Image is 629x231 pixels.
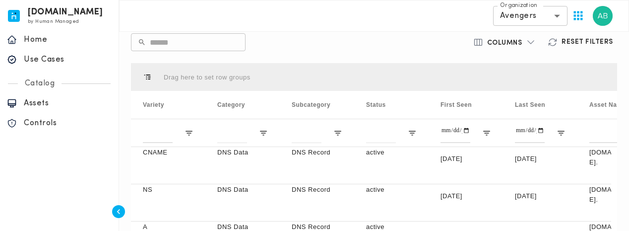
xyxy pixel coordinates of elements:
button: Open Filter Menu [408,129,417,138]
p: DNS Data [217,148,268,157]
button: Open Filter Menu [259,129,268,138]
p: Catalog [18,78,62,88]
div: Avengers [493,6,567,26]
button: User [589,2,617,30]
p: Assets [24,98,112,108]
p: Use Cases [24,55,112,65]
button: Open Filter Menu [333,129,342,138]
span: Variety [143,101,164,108]
img: Akhtar Bhat [593,6,613,26]
div: Row Groups [164,74,251,81]
p: NS [143,185,193,195]
h6: Columns [487,39,522,48]
p: CNAME [143,148,193,157]
div: [DATE] [503,147,577,184]
p: Controls [24,118,112,128]
span: Subcategory [292,101,330,108]
div: [DATE] [429,184,503,221]
h6: [DOMAIN_NAME] [28,9,103,16]
button: Columns [467,33,542,51]
img: invicta.io [8,10,20,22]
input: Asset Name Filter Input [589,123,619,143]
span: First Seen [440,101,472,108]
span: Status [366,101,386,108]
button: Open Filter Menu [185,129,193,138]
span: Asset Name [589,101,626,108]
p: active [366,185,417,195]
span: by Human Managed [28,19,79,24]
input: Last Seen Filter Input [515,123,545,143]
p: Home [24,35,112,45]
input: Variety Filter Input [143,123,173,143]
div: [DATE] [429,147,503,184]
label: Organization [500,1,537,10]
div: [DATE] [503,184,577,221]
span: Last Seen [515,101,545,108]
p: DNS Data [217,185,268,195]
button: Reset Filters [542,33,621,51]
input: First Seen Filter Input [440,123,470,143]
span: Category [217,101,245,108]
span: Drag here to set row groups [164,74,251,81]
button: Open Filter Menu [557,129,566,138]
h6: Reset Filters [562,38,613,47]
p: active [366,148,417,157]
p: DNS Record [292,185,342,195]
p: DNS Record [292,148,342,157]
button: Open Filter Menu [482,129,491,138]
